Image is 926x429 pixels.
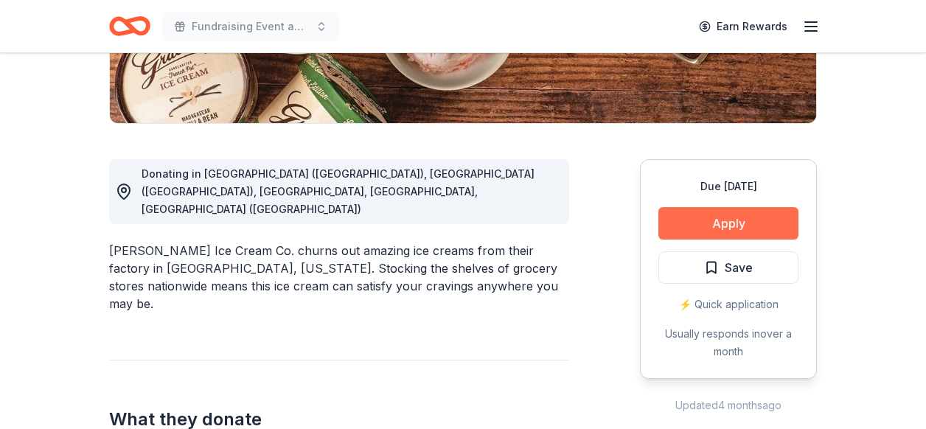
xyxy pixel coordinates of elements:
[109,9,150,43] a: Home
[109,242,569,313] div: [PERSON_NAME] Ice Cream Co. churns out amazing ice creams from their factory in [GEOGRAPHIC_DATA]...
[658,207,798,240] button: Apply
[690,13,796,40] a: Earn Rewards
[162,12,339,41] button: Fundraising Event and Auction
[192,18,310,35] span: Fundraising Event and Auction
[658,325,798,360] div: Usually responds in over a month
[658,251,798,284] button: Save
[725,258,753,277] span: Save
[142,167,535,215] span: Donating in [GEOGRAPHIC_DATA] ([GEOGRAPHIC_DATA]), [GEOGRAPHIC_DATA] ([GEOGRAPHIC_DATA]), [GEOGRA...
[658,296,798,313] div: ⚡️ Quick application
[640,397,817,414] div: Updated 4 months ago
[658,178,798,195] div: Due [DATE]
